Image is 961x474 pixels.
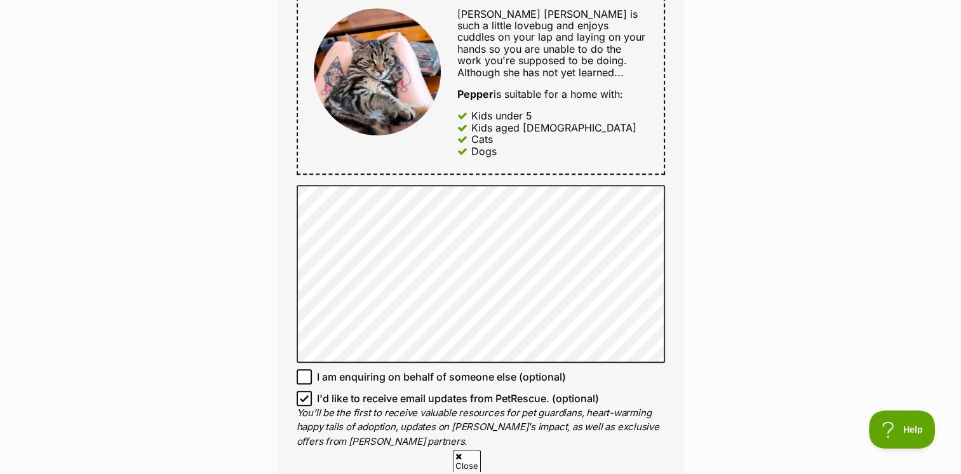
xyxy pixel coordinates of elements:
[314,8,441,135] img: Pepper
[457,8,645,79] span: [PERSON_NAME] [PERSON_NAME] is such a little lovebug and enjoys cuddles on your lap and laying on...
[471,110,532,121] div: Kids under 5
[471,122,636,133] div: Kids aged [DEMOGRAPHIC_DATA]
[453,450,481,472] span: Close
[471,146,497,157] div: Dogs
[457,88,494,100] strong: Pepper
[471,133,493,145] div: Cats
[317,391,599,406] span: I'd like to receive email updates from PetRescue. (optional)
[317,369,566,384] span: I am enquiring on behalf of someone else (optional)
[297,406,665,449] p: You'll be the first to receive valuable resources for pet guardians, heart-warming happy tails of...
[457,88,647,100] div: is suitable for a home with:
[869,410,936,449] iframe: Help Scout Beacon - Open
